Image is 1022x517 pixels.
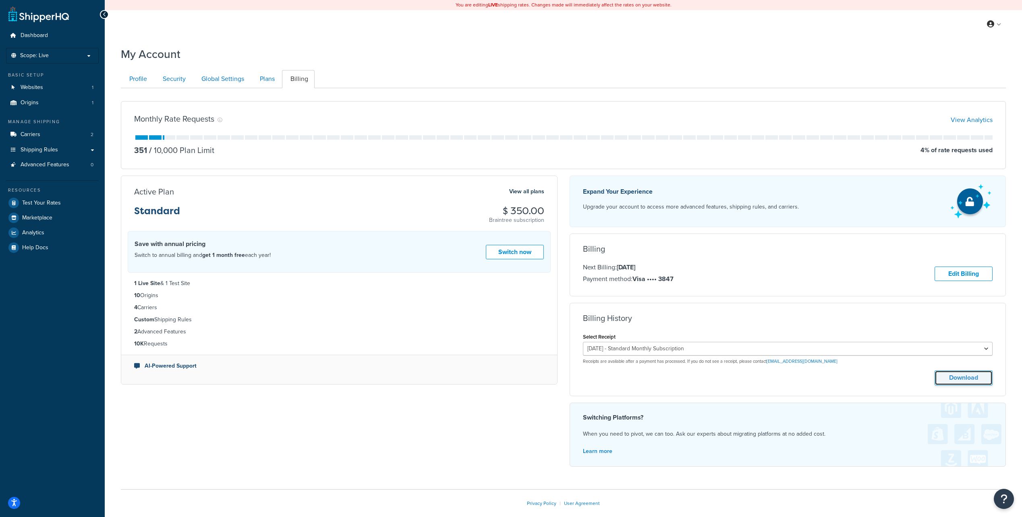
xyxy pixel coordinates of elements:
[134,327,137,336] strong: 2
[583,274,674,284] p: Payment method:
[21,131,40,138] span: Carriers
[154,70,192,88] a: Security
[134,362,544,370] li: AI-Powered Support
[583,186,799,197] p: Expand Your Experience
[488,1,498,8] b: LIVE
[583,358,993,364] p: Receipts are available after a payment has processed. If you do not see a receipt, please contact
[6,95,99,110] a: Origins 1
[6,127,99,142] a: Carriers 2
[193,70,251,88] a: Global Settings
[134,339,144,348] strong: 10K
[6,80,99,95] a: Websites 1
[935,370,993,385] button: Download
[20,52,49,59] span: Scope: Live
[6,72,99,79] div: Basic Setup
[134,315,544,324] li: Shipping Rules
[202,251,245,259] strong: get 1 month free
[486,245,544,260] a: Switch now
[6,127,99,142] li: Carriers
[282,70,315,88] a: Billing
[6,28,99,43] a: Dashboard
[91,131,93,138] span: 2
[22,200,61,207] span: Test Your Rates
[920,145,993,156] p: 4 % of rate requests used
[134,279,160,287] strong: 1 Live Site
[583,429,993,439] p: When you need to pivot, we can too. Ask our experts about migrating platforms at no added cost.
[134,291,140,300] strong: 10
[6,143,99,157] a: Shipping Rules
[583,201,799,213] p: Upgrade your account to access more advanced features, shipping rules, and carriers.
[935,267,993,281] a: Edit Billing
[570,176,1006,227] a: Expand Your Experience Upgrade your account to access more advanced features, shipping rules, and...
[6,211,99,225] a: Marketplace
[527,500,556,507] a: Privacy Policy
[564,500,600,507] a: User Agreement
[583,413,993,422] h4: Switching Platforms?
[91,161,93,168] span: 0
[134,303,544,312] li: Carriers
[21,147,58,153] span: Shipping Rules
[6,225,99,240] a: Analytics
[92,84,93,91] span: 1
[489,206,544,216] h3: $ 350.00
[134,206,180,223] h3: Standard
[22,215,52,221] span: Marketplace
[6,118,99,125] div: Manage Shipping
[134,339,544,348] li: Requests
[121,46,180,62] h1: My Account
[583,244,605,253] h3: Billing
[134,303,137,312] strong: 4
[6,240,99,255] a: Help Docs
[21,84,43,91] span: Websites
[21,161,69,168] span: Advanced Features
[135,250,271,261] p: Switch to annual billing and each year!
[994,489,1014,509] button: Open Resource Center
[134,291,544,300] li: Origins
[951,115,993,124] a: View Analytics
[134,187,174,196] h3: Active Plan
[134,145,147,156] p: 351
[583,314,632,323] h3: Billing History
[21,99,39,106] span: Origins
[6,157,99,172] a: Advanced Features 0
[583,447,612,455] a: Learn more
[583,262,674,273] p: Next Billing:
[251,70,281,88] a: Plans
[149,144,152,156] span: /
[617,263,635,272] strong: [DATE]
[92,99,93,106] span: 1
[583,334,616,340] label: Select Receipt
[134,327,544,336] li: Advanced Features
[6,187,99,194] div: Resources
[121,70,153,88] a: Profile
[22,244,48,251] span: Help Docs
[489,216,544,224] p: Braintree subscription
[6,196,99,210] a: Test Your Rates
[22,230,44,236] span: Analytics
[135,239,271,249] h4: Save with annual pricing
[6,80,99,95] li: Websites
[509,186,544,197] a: View all plans
[560,500,561,507] span: |
[6,95,99,110] li: Origins
[8,6,69,22] a: ShipperHQ Home
[134,315,154,324] strong: Custom
[134,114,214,123] h3: Monthly Rate Requests
[21,32,48,39] span: Dashboard
[632,274,674,283] strong: Visa •••• 3847
[6,157,99,172] li: Advanced Features
[767,358,838,364] a: [EMAIL_ADDRESS][DOMAIN_NAME]
[147,145,214,156] p: 10,000 Plan Limit
[134,279,544,288] li: & 1 Test Site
